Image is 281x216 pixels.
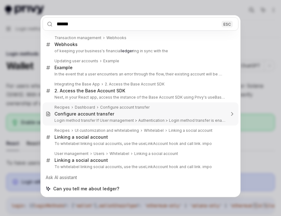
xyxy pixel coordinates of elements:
[54,164,225,169] p: To whitelabel linking social accounts, use the useLinkAccount hook and call link
[222,21,233,27] div: ESC
[201,164,212,169] provider: . impo
[54,59,98,64] div: Updating user accounts
[54,157,108,163] div: Linking a social account
[54,95,225,100] p: Next, in your React app, access the instance of the Base Account SDK using Privy's useBaseAccountSdk
[100,105,150,110] div: Configure account transfer
[54,35,101,40] div: Transaction management
[54,118,225,123] p: Login method transfer If User management > Authentication > Login method transfer is enabled, if a u
[54,88,125,94] div: 2. Access the Base Account SDK
[54,49,225,54] p: of keeping your business's financial ing in sync with the
[54,42,78,47] div: Webhooks
[75,128,139,133] div: UI customization and whitelabeling
[54,141,225,146] p: To whitelabel linking social accounts, use the useLinkAccount hook and call link
[43,172,238,183] div: Ask AI assistant
[103,59,119,64] div: Example
[54,105,70,110] div: Recipes
[53,186,119,192] span: Can you tell me about ledger?
[169,128,212,133] div: Linking a social account
[110,151,129,156] div: Whitelabel
[54,134,108,140] div: Linking a social account
[75,105,95,110] div: Dashboard
[134,151,178,156] div: Linking a social account
[144,128,164,133] div: Whitelabel
[105,82,165,87] div: 2. Access the Base Account SDK
[54,82,100,87] div: Integrating the Base App
[106,35,126,40] div: Webhooks
[54,65,73,70] div: Example
[54,111,114,117] div: Configure account transfer
[201,141,212,146] provider: . impo
[54,151,89,156] div: User management
[54,128,70,133] div: Recipes
[121,49,133,53] b: ledger
[94,151,105,156] div: Users
[54,72,225,77] p: In the event that a user encounters an error through the flow, their existing account will be mainta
